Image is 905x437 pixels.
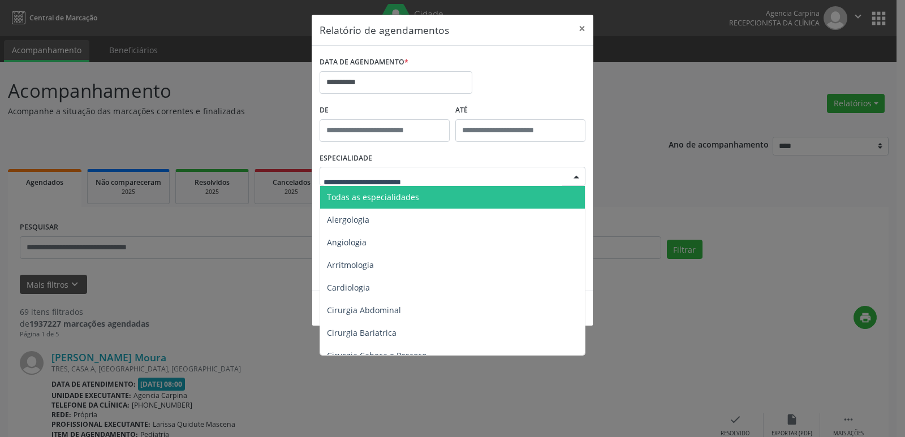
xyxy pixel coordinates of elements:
[327,259,374,270] span: Arritmologia
[455,102,585,119] label: ATÉ
[320,23,449,37] h5: Relatório de agendamentos
[327,192,419,202] span: Todas as especialidades
[327,350,426,361] span: Cirurgia Cabeça e Pescoço
[571,15,593,42] button: Close
[320,54,408,71] label: DATA DE AGENDAMENTO
[327,237,367,248] span: Angiologia
[327,214,369,225] span: Alergologia
[320,150,372,167] label: ESPECIALIDADE
[320,102,450,119] label: De
[327,327,397,338] span: Cirurgia Bariatrica
[327,282,370,293] span: Cardiologia
[327,305,401,315] span: Cirurgia Abdominal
